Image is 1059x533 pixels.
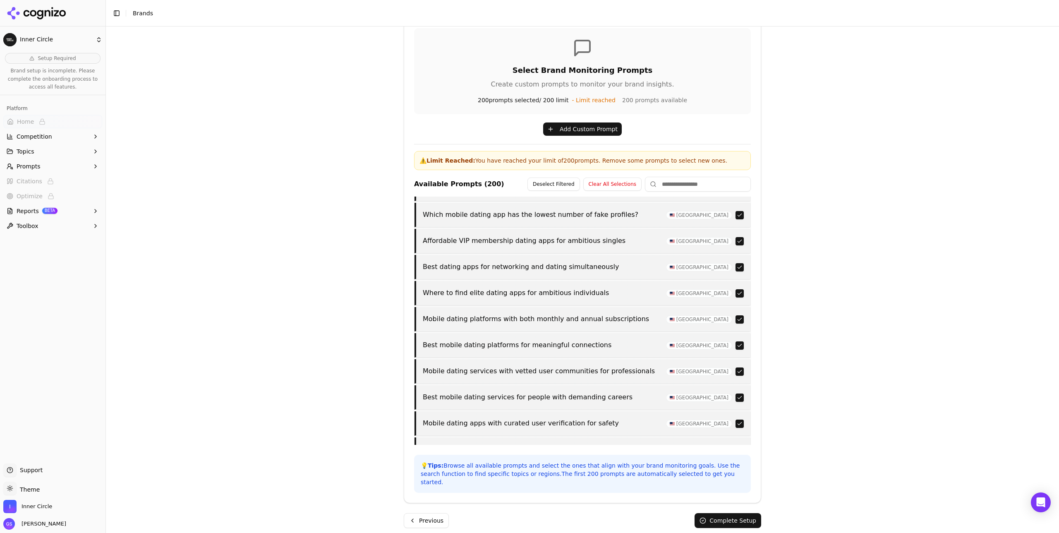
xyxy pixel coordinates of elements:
[3,500,17,513] img: Inner Circle
[17,177,42,185] span: Citations
[133,10,153,17] span: Brands
[17,118,34,126] span: Home
[133,9,1036,17] nav: breadcrumb
[423,366,661,377] p: Mobile dating services with vetted user communities for professionals
[5,67,101,91] p: Brand setup is incomplete. Please complete the onboarding process to access all features.
[670,266,675,269] img: US
[22,503,52,510] span: Inner Circle
[424,65,741,76] h3: Select Brand Monitoring Prompts
[3,145,102,158] button: Topics
[423,340,661,351] p: Best mobile dating platforms for meaningful connections
[666,367,732,376] span: [GEOGRAPHIC_DATA]
[666,420,732,428] span: [GEOGRAPHIC_DATA]
[543,122,622,136] button: Add Custom Prompt
[666,289,732,298] span: [GEOGRAPHIC_DATA]
[666,263,732,271] span: [GEOGRAPHIC_DATA]
[17,132,52,141] span: Competition
[17,222,38,230] span: Toolbox
[419,156,745,165] p: ⚠️ You have reached your limit of 200 prompts. Remove some prompts to select new ones.
[423,418,661,429] p: Mobile dating apps with curated user verification for safety
[666,341,732,350] span: [GEOGRAPHIC_DATA]
[670,292,675,295] img: US
[3,219,102,233] button: Toolbox
[424,79,741,89] p: Create custom prompts to monitor your brand insights.
[583,178,642,191] button: Clear All Selections
[478,96,616,104] span: 200 prompts selected / 200 limit
[3,204,102,218] button: ReportsBETA
[3,518,66,530] button: Open user button
[670,344,675,347] img: US
[17,147,34,156] span: Topics
[428,462,443,469] strong: Tips:
[17,192,43,200] span: Optimize
[423,288,661,298] p: Where to find elite dating apps for ambitious individuals
[527,178,580,191] button: Deselect Filtered
[695,513,761,528] button: Complete Setup
[423,262,661,272] p: Best dating apps for networking and dating simultaneously
[3,102,102,115] div: Platform
[3,33,17,46] img: Inner Circle
[423,209,661,220] p: Which mobile dating app has the lowest number of fake profiles?
[17,162,41,170] span: Prompts
[414,179,504,189] h4: Available Prompts ( 200 )
[20,36,92,43] span: Inner Circle
[666,315,732,324] span: [GEOGRAPHIC_DATA]
[3,160,102,173] button: Prompts
[421,461,744,486] p: 💡 Browse all available prompts and select the ones that align with your brand monitoring goals. U...
[17,466,43,474] span: Support
[426,157,475,164] strong: Limit Reached:
[670,422,675,425] img: US
[423,444,661,455] p: Secure mobile dating apps with background verification options
[666,211,732,219] span: [GEOGRAPHIC_DATA]
[666,237,732,245] span: [GEOGRAPHIC_DATA]
[38,55,76,62] span: Setup Required
[423,392,661,403] p: Best mobile dating services for people with demanding careers
[666,394,732,402] span: [GEOGRAPHIC_DATA]
[670,214,675,217] img: US
[42,208,58,214] span: BETA
[17,486,40,493] span: Theme
[670,318,675,321] img: US
[622,96,687,104] span: 200 prompts available
[3,500,52,513] button: Open organization switcher
[17,207,39,215] span: Reports
[670,370,675,373] img: US
[670,396,675,399] img: US
[670,240,675,243] img: US
[18,520,66,528] span: [PERSON_NAME]
[1031,492,1051,512] div: Open Intercom Messenger
[423,235,661,246] p: Affordable VIP membership dating apps for ambitious singles
[3,518,15,530] img: Gustavo Sivadon
[3,130,102,143] button: Competition
[572,97,616,103] span: - Limit reached
[423,314,661,324] p: Mobile dating platforms with both monthly and annual subscriptions
[404,513,449,528] button: Previous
